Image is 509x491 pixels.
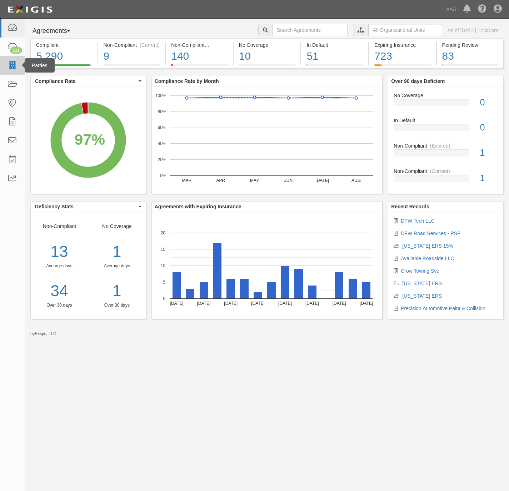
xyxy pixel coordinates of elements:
[272,24,348,36] input: Search Agreements
[171,41,228,49] div: Non-Compliant (Expired)
[216,178,225,183] text: APR
[402,243,453,249] a: [US_STATE] ERS 15%
[251,301,265,306] text: [DATE]
[394,168,498,188] a: Non-Compliant(Current)1
[155,78,219,84] b: Compliance Rate by Month
[155,93,166,98] text: 100%
[75,129,105,150] div: 97%
[160,230,165,235] text: 20
[104,41,160,49] div: Non-Compliant (Current)
[369,64,436,70] a: Expiring Insurance723
[394,117,498,142] a: In Default0
[475,147,503,159] div: 1
[140,41,160,49] div: (Current)
[166,64,233,70] a: Non-Compliant(Expired)140
[88,223,146,308] div: No Coverage
[239,49,295,64] div: 10
[278,301,292,306] text: [DATE]
[30,64,98,70] a: Compliant5,290
[305,301,319,306] text: [DATE]
[31,76,146,86] button: Compliance Rate
[160,247,165,252] text: 15
[391,78,445,84] b: Over 90 days Deficient
[36,49,92,64] div: 5,290
[31,240,88,263] div: 13
[388,168,503,175] div: Non-Compliant
[284,178,292,183] text: JUN
[31,302,88,308] div: Over 30 days
[394,142,498,168] a: Non-Compliant(Expired)1
[10,47,22,54] div: 111
[30,24,84,38] button: Agreements
[158,125,166,130] text: 60%
[94,280,140,302] a: 1
[430,142,450,149] div: (Expired)
[94,263,140,269] div: Average days
[388,92,503,99] div: No Coverage
[448,27,498,34] div: As of [DATE] 12:48 pm
[158,157,166,162] text: 20%
[351,178,361,183] text: AUG
[388,142,503,149] div: Non-Compliant
[333,301,346,306] text: [DATE]
[234,64,301,70] a: No Coverage10
[475,121,503,134] div: 0
[250,178,259,183] text: MAY
[30,331,56,337] small: by
[475,96,503,109] div: 0
[25,58,55,73] div: Parties
[5,3,55,16] img: logo-5460c22ac91f19d4615b14bd174203de0afe785f0fc80cf4dbbc73dc1793850b.png
[35,203,137,210] span: Deficiency Stats
[374,41,431,49] div: Expiring Insurance
[401,218,435,224] a: DFW Tech LLC
[402,281,442,286] a: [US_STATE] ERS
[239,41,295,49] div: No Coverage
[160,173,166,178] text: 0%
[155,204,241,209] b: Agreements with Expiring Insurance
[35,78,137,85] span: Compliance Rate
[388,117,503,124] div: In Default
[98,64,165,70] a: Non-Compliant(Current)9
[437,64,504,70] a: Pending Review83
[158,141,166,146] text: 40%
[359,301,373,306] text: [DATE]
[31,280,88,302] a: 34
[31,263,88,269] div: Average days
[391,204,429,209] b: Recent Records
[315,178,329,183] text: [DATE]
[306,41,363,49] div: In Default
[94,302,140,308] div: Over 30 days
[430,168,450,175] div: (Current)
[402,293,442,299] a: [US_STATE] ERS
[31,86,145,194] svg: A chart.
[306,49,363,64] div: 51
[152,86,382,194] svg: A chart.
[104,49,160,64] div: 9
[158,109,166,114] text: 80%
[94,240,140,263] div: 1
[442,49,498,64] div: 83
[31,223,88,308] div: Non-Compliant
[171,49,228,64] div: 140
[394,92,498,117] a: No Coverage0
[197,301,210,306] text: [DATE]
[170,301,183,306] text: [DATE]
[152,212,382,319] svg: A chart.
[401,268,439,274] a: Crow Towing Svc
[401,306,485,311] a: Precision Automotive Paint & Collision
[36,41,92,49] div: Compliant
[478,5,486,14] i: Help Center - Complianz
[301,64,368,70] a: In Default51
[35,331,56,336] a: Exigis, LLC
[401,230,460,236] a: DFW Road Services - PSP
[475,172,503,185] div: 1
[224,301,238,306] text: [DATE]
[442,41,498,49] div: Pending Review
[374,49,431,64] div: 723
[208,41,228,49] div: (Expired)
[401,256,454,261] a: Available Roadside LLC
